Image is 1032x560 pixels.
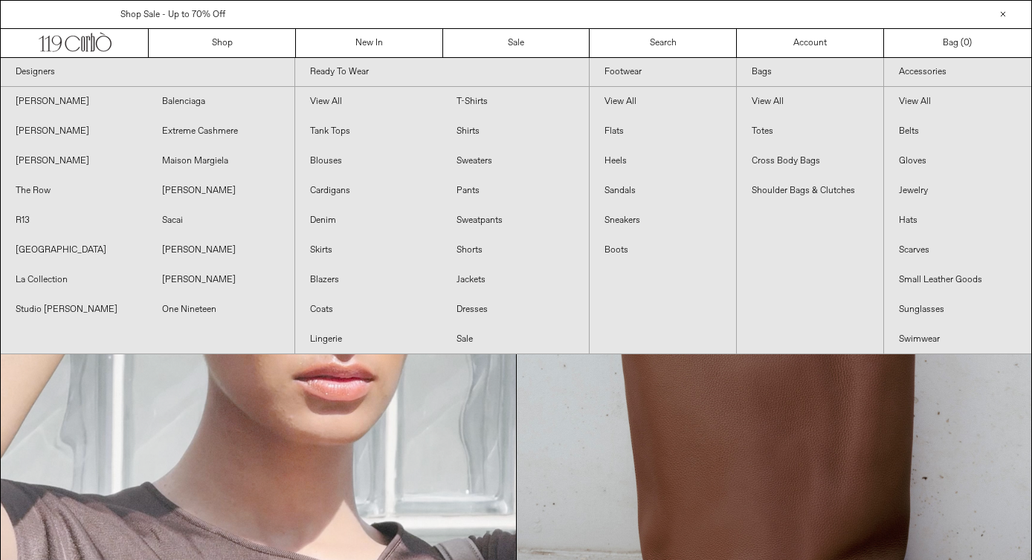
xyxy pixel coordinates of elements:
a: Cardigans [295,176,442,206]
a: Designers [1,58,294,87]
a: View All [737,87,883,117]
a: Hats [884,206,1031,235]
a: La Collection [1,265,147,295]
a: Shorts [442,235,588,265]
a: Account [737,29,884,57]
a: New In [296,29,443,57]
a: Dresses [442,295,588,325]
a: [PERSON_NAME] [147,176,294,206]
a: Totes [737,117,883,146]
a: Sweaters [442,146,588,176]
a: Scarves [884,235,1031,265]
a: Gloves [884,146,1031,176]
a: Boots [590,235,736,265]
a: Denim [295,206,442,235]
a: Small Leather Goods [884,265,1031,295]
a: Ready To Wear [295,58,589,87]
a: Sandals [590,176,736,206]
a: Flats [590,117,736,146]
a: Search [590,29,737,57]
a: Skirts [295,235,442,265]
a: Belts [884,117,1031,146]
a: Swimwear [884,325,1031,354]
span: ) [964,36,972,50]
a: Cross Body Bags [737,146,883,176]
a: Sale [442,325,588,354]
a: Footwear [590,58,736,87]
a: Lingerie [295,325,442,354]
a: Jackets [442,265,588,295]
a: Shirts [442,117,588,146]
a: View All [590,87,736,117]
a: Pants [442,176,588,206]
a: [PERSON_NAME] [147,265,294,295]
a: Shop Sale - Up to 70% Off [120,9,225,21]
a: [PERSON_NAME] [1,87,147,117]
a: Bag () [884,29,1031,57]
a: One Nineteen [147,295,294,325]
a: View All [295,87,442,117]
a: Sweatpants [442,206,588,235]
a: Accessories [884,58,1031,87]
a: [PERSON_NAME] [1,117,147,146]
a: R13 [1,206,147,235]
a: Maison Margiela [147,146,294,176]
a: Coats [295,295,442,325]
span: 0 [964,37,969,49]
a: View All [884,87,1031,117]
a: Sneakers [590,206,736,235]
a: Sale [443,29,590,57]
a: Sacai [147,206,294,235]
a: Heels [590,146,736,176]
a: Balenciaga [147,87,294,117]
a: Shop [149,29,296,57]
a: T-Shirts [442,87,588,117]
a: Blazers [295,265,442,295]
a: Extreme Cashmere [147,117,294,146]
a: [PERSON_NAME] [147,235,294,265]
a: Studio [PERSON_NAME] [1,295,147,325]
a: [GEOGRAPHIC_DATA] [1,235,147,265]
a: Shoulder Bags & Clutches [737,176,883,206]
a: [PERSON_NAME] [1,146,147,176]
a: Bags [737,58,883,87]
a: Tank Tops [295,117,442,146]
a: The Row [1,176,147,206]
a: Blouses [295,146,442,176]
a: Jewelry [884,176,1031,206]
a: Sunglasses [884,295,1031,325]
